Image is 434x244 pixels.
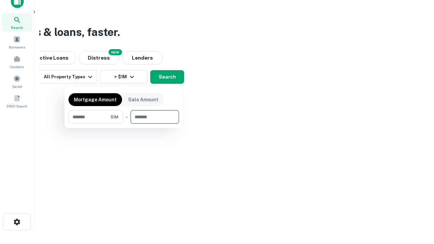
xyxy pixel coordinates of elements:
[111,114,118,120] span: $1M
[128,96,158,103] p: Sale Amount
[126,110,128,124] div: -
[74,96,117,103] p: Mortgage Amount
[400,190,434,222] iframe: Chat Widget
